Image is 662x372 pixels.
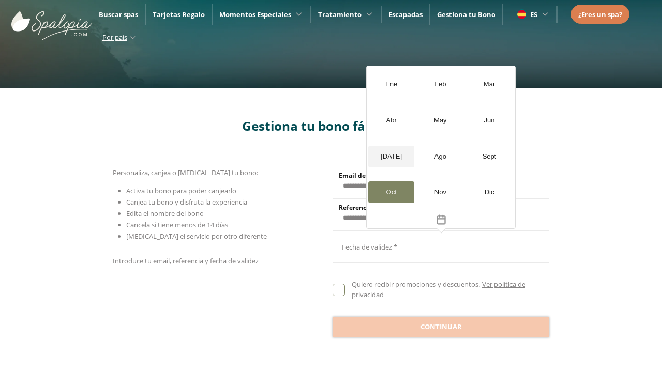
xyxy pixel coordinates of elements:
div: Feb [417,73,463,95]
div: Ene [368,73,414,95]
div: Abr [368,110,414,131]
a: ¿Eres un spa? [578,9,622,20]
a: Buscar spas [99,10,138,19]
span: Canjea tu bono y disfruta la experiencia [126,197,247,207]
div: Sept [467,146,513,167]
button: Continuar [333,317,549,337]
span: Introduce tu email, referencia y fecha de validez [113,256,259,266]
span: [MEDICAL_DATA] el servicio por otro diferente [126,231,267,241]
div: May [417,110,463,131]
span: Quiero recibir promociones y descuentos. [352,280,480,289]
div: Dic [467,181,513,203]
a: Gestiona tu Bono [437,10,495,19]
div: [DATE] [368,146,414,167]
div: Jun [467,110,513,131]
span: Por país [102,33,127,42]
span: Activa tu bono para poder canjearlo [126,186,236,195]
span: Personaliza, canjea o [MEDICAL_DATA] tu bono: [113,168,258,177]
span: Continuar [420,322,462,332]
div: Ago [417,146,463,167]
div: Oct [368,181,414,203]
span: Gestiona tu bono fácilmente [242,117,420,134]
div: Nov [417,181,463,203]
span: ¿Eres un spa? [578,10,622,19]
span: Edita el nombre del bono [126,209,204,218]
a: Escapadas [388,10,423,19]
div: Mar [467,73,513,95]
button: Toggle overlay [367,210,515,228]
span: Cancela si tiene menos de 14 días [126,220,228,229]
a: Ver política de privacidad [352,280,525,299]
img: ImgLogoSpalopia.BvClDcEz.svg [11,1,92,40]
a: Tarjetas Regalo [153,10,205,19]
